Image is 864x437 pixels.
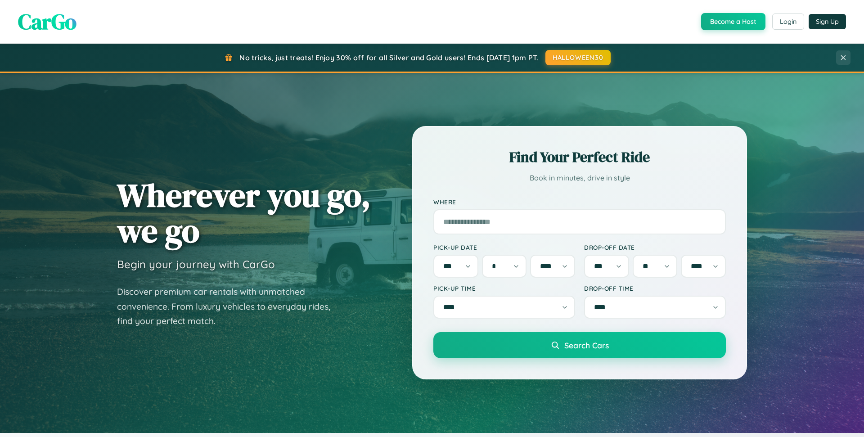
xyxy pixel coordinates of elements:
[545,50,611,65] button: HALLOWEEN30
[117,284,342,329] p: Discover premium car rentals with unmatched convenience. From luxury vehicles to everyday rides, ...
[809,14,846,29] button: Sign Up
[239,53,538,62] span: No tricks, just treats! Enjoy 30% off for all Silver and Gold users! Ends [DATE] 1pm PT.
[433,243,575,251] label: Pick-up Date
[701,13,765,30] button: Become a Host
[117,257,275,271] h3: Begin your journey with CarGo
[584,243,726,251] label: Drop-off Date
[433,284,575,292] label: Pick-up Time
[433,198,726,206] label: Where
[772,14,804,30] button: Login
[433,332,726,358] button: Search Cars
[433,147,726,167] h2: Find Your Perfect Ride
[433,171,726,185] p: Book in minutes, drive in style
[564,340,609,350] span: Search Cars
[584,284,726,292] label: Drop-off Time
[18,7,76,36] span: CarGo
[117,177,371,248] h1: Wherever you go, we go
